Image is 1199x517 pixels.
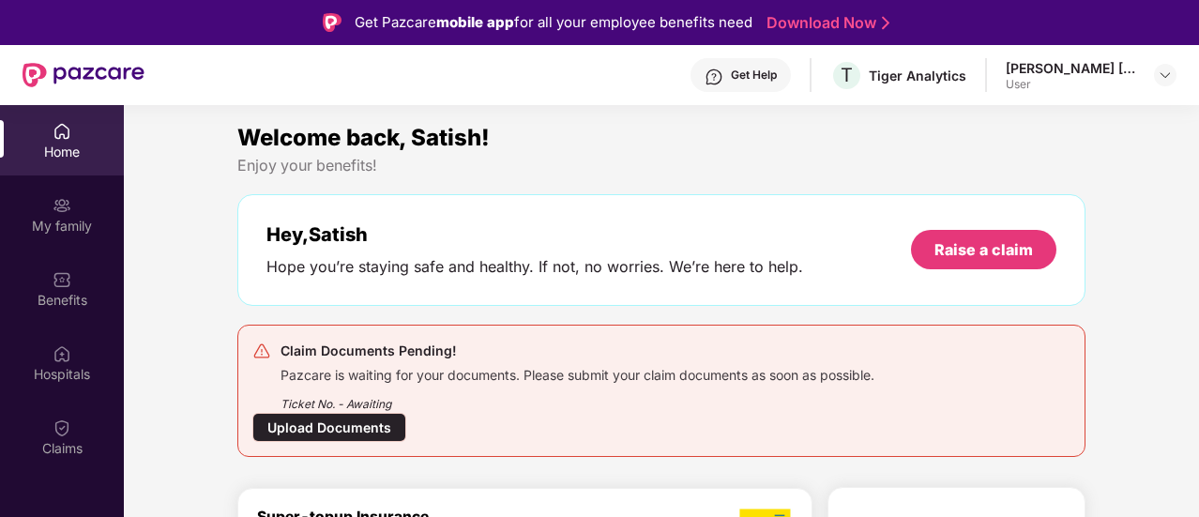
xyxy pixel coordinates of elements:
[882,13,889,33] img: Stroke
[841,64,853,86] span: T
[323,13,341,32] img: Logo
[731,68,777,83] div: Get Help
[237,124,490,151] span: Welcome back, Satish!
[252,413,406,442] div: Upload Documents
[869,67,966,84] div: Tiger Analytics
[53,344,71,363] img: svg+xml;base64,PHN2ZyBpZD0iSG9zcGl0YWxzIiB4bWxucz0iaHR0cDovL3d3dy53My5vcmcvMjAwMC9zdmciIHdpZHRoPS...
[705,68,723,86] img: svg+xml;base64,PHN2ZyBpZD0iSGVscC0zMngzMiIgeG1sbnM9Imh0dHA6Ly93d3cudzMub3JnLzIwMDAvc3ZnIiB3aWR0aD...
[1006,77,1137,92] div: User
[355,11,752,34] div: Get Pazcare for all your employee benefits need
[53,122,71,141] img: svg+xml;base64,PHN2ZyBpZD0iSG9tZSIgeG1sbnM9Imh0dHA6Ly93d3cudzMub3JnLzIwMDAvc3ZnIiB3aWR0aD0iMjAiIG...
[23,63,144,87] img: New Pazcare Logo
[281,362,874,384] div: Pazcare is waiting for your documents. Please submit your claim documents as soon as possible.
[53,418,71,437] img: svg+xml;base64,PHN2ZyBpZD0iQ2xhaW0iIHhtbG5zPSJodHRwOi8vd3d3LnczLm9yZy8yMDAwL3N2ZyIgd2lkdGg9IjIwIi...
[281,340,874,362] div: Claim Documents Pending!
[1006,59,1137,77] div: [PERSON_NAME] [PERSON_NAME]
[1158,68,1173,83] img: svg+xml;base64,PHN2ZyBpZD0iRHJvcGRvd24tMzJ4MzIiIHhtbG5zPSJodHRwOi8vd3d3LnczLm9yZy8yMDAwL3N2ZyIgd2...
[252,342,271,360] img: svg+xml;base64,PHN2ZyB4bWxucz0iaHR0cDovL3d3dy53My5vcmcvMjAwMC9zdmciIHdpZHRoPSIyNCIgaGVpZ2h0PSIyNC...
[281,384,874,413] div: Ticket No. - Awaiting
[766,13,884,33] a: Download Now
[934,239,1033,260] div: Raise a claim
[237,156,1085,175] div: Enjoy your benefits!
[266,257,803,277] div: Hope you’re staying safe and healthy. If not, no worries. We’re here to help.
[436,13,514,31] strong: mobile app
[53,196,71,215] img: svg+xml;base64,PHN2ZyB3aWR0aD0iMjAiIGhlaWdodD0iMjAiIHZpZXdCb3g9IjAgMCAyMCAyMCIgZmlsbD0ibm9uZSIgeG...
[266,223,803,246] div: Hey, Satish
[53,270,71,289] img: svg+xml;base64,PHN2ZyBpZD0iQmVuZWZpdHMiIHhtbG5zPSJodHRwOi8vd3d3LnczLm9yZy8yMDAwL3N2ZyIgd2lkdGg9Ij...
